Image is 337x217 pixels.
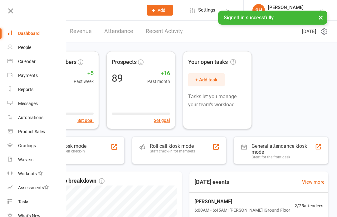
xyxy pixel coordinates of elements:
div: SH [252,4,265,17]
span: [PERSON_NAME] [194,198,290,206]
div: Payments [18,73,38,78]
div: Reports [18,87,33,92]
button: + Add task [188,73,225,86]
span: Past month [147,78,170,85]
a: Tasks [7,195,66,209]
a: Calendar [7,55,66,69]
a: Automations [7,111,66,125]
div: Suay Muay Thai [268,10,304,16]
span: Prospects [112,58,137,67]
div: Great for the front desk [252,155,315,159]
button: Add [147,5,173,16]
div: Waivers [18,157,33,162]
button: × [315,11,326,24]
a: Revenue [70,21,92,42]
div: Messages [18,101,38,106]
span: 6:00AM - 6:45AM | [PERSON_NAME] | Ground Floor [194,207,290,214]
span: [DATE] [302,28,316,35]
div: Class kiosk mode [48,143,86,149]
div: Automations [18,115,43,120]
span: Membership breakdown [35,176,105,186]
a: Recent Activity [146,21,183,42]
div: Tasks [18,199,29,204]
div: Gradings [18,143,36,148]
a: People [7,41,66,55]
span: +5 [74,69,94,78]
a: Payments [7,69,66,83]
a: Assessments [7,181,66,195]
div: People [18,45,31,50]
span: 2 / 25 attendees [295,202,323,209]
span: Signed in successfully. [224,15,275,21]
a: Dashboard [7,27,66,41]
div: Staff check-in for members [150,149,195,153]
span: Your open tasks [188,58,236,67]
div: Members self check-in [48,149,86,153]
a: Messages [7,97,66,111]
span: Add [158,8,165,13]
span: Settings [198,3,215,17]
a: Reports [7,83,66,97]
p: Tasks let you manage your team's workload. [188,93,247,109]
input: Search... [37,6,139,15]
div: [PERSON_NAME] [268,5,304,10]
span: +16 [147,69,170,78]
div: Product Sales [18,129,45,134]
div: Workouts [18,171,37,176]
button: Set goal [154,117,170,124]
a: Workouts [7,167,66,181]
button: Set goal [77,117,94,124]
div: Assessments [18,185,49,190]
a: Attendance [104,21,133,42]
div: Roll call kiosk mode [150,143,195,149]
div: 89 [112,73,123,83]
a: Gradings [7,139,66,153]
div: Dashboard [18,31,40,36]
a: View more [302,178,325,186]
div: General attendance kiosk mode [252,143,315,155]
div: Calendar [18,59,36,64]
a: Product Sales [7,125,66,139]
a: Waivers [7,153,66,167]
span: Past week [74,78,94,85]
h3: [DATE] events [189,176,234,188]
